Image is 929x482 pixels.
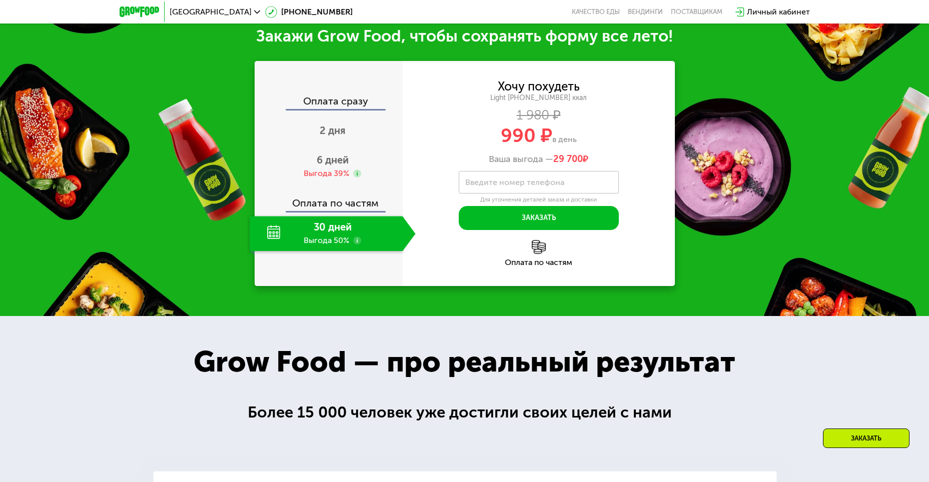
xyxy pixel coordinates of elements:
a: [PHONE_NUMBER] [265,6,353,18]
div: Более 15 000 человек уже достигли своих целей с нами [248,400,681,424]
div: Ваша выгода — [403,154,675,165]
div: Оплата сразу [256,96,403,109]
a: Качество еды [572,8,620,16]
img: l6xcnZfty9opOoJh.png [532,240,546,254]
div: поставщикам [671,8,722,16]
span: 29 700 [553,153,583,164]
a: Вендинги [628,8,663,16]
div: Личный кабинет [747,6,810,18]
div: Выгода 39% [304,168,349,179]
span: [GEOGRAPHIC_DATA] [170,8,252,16]
span: 6 дней [317,154,349,166]
div: Для уточнения деталей заказа и доставки [459,196,619,204]
span: в день [552,134,577,144]
div: Grow Food — про реальный результат [172,340,757,384]
label: Введите номер телефона [465,179,564,185]
div: Light [PHONE_NUMBER] ккал [403,93,675,102]
div: Заказать [823,428,909,448]
span: 2 дня [320,124,346,136]
span: ₽ [553,154,588,165]
button: Заказать [459,206,619,230]
div: 1 980 ₽ [403,110,675,121]
div: Хочу похудеть [498,81,580,92]
span: 990 ₽ [501,124,552,147]
div: Оплата по частям [403,258,675,266]
div: Оплата по частям [256,188,403,211]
